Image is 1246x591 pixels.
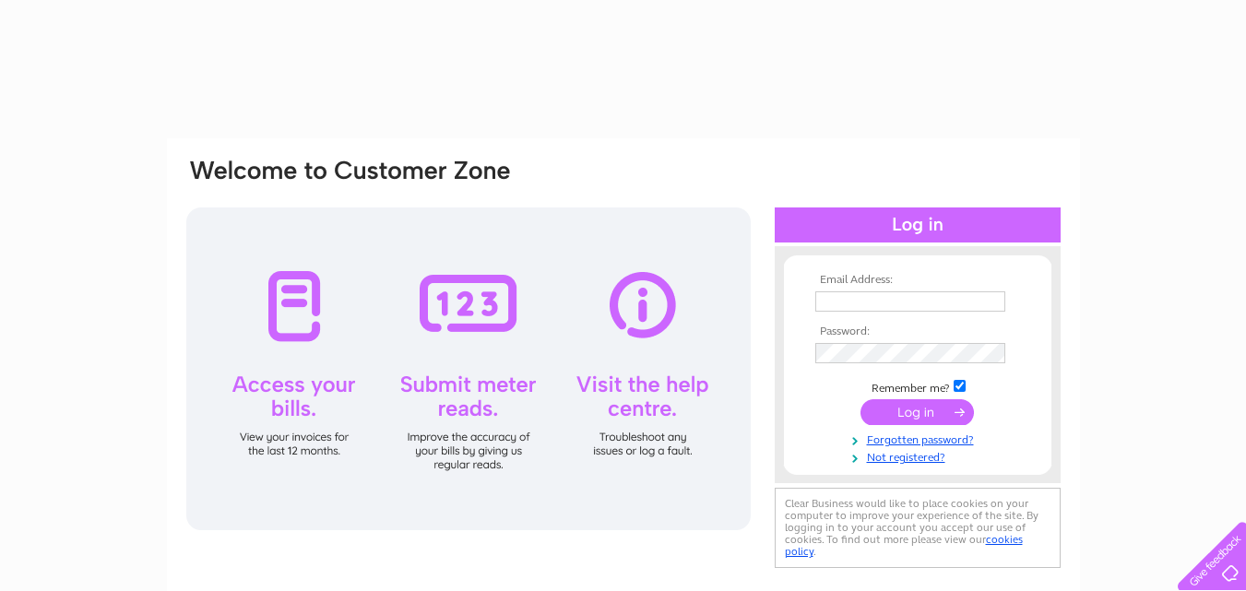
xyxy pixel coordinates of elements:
[815,430,1025,447] a: Forgotten password?
[860,399,974,425] input: Submit
[815,447,1025,465] a: Not registered?
[785,533,1023,558] a: cookies policy
[811,325,1025,338] th: Password:
[811,274,1025,287] th: Email Address:
[811,377,1025,396] td: Remember me?
[775,488,1061,568] div: Clear Business would like to place cookies on your computer to improve your experience of the sit...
